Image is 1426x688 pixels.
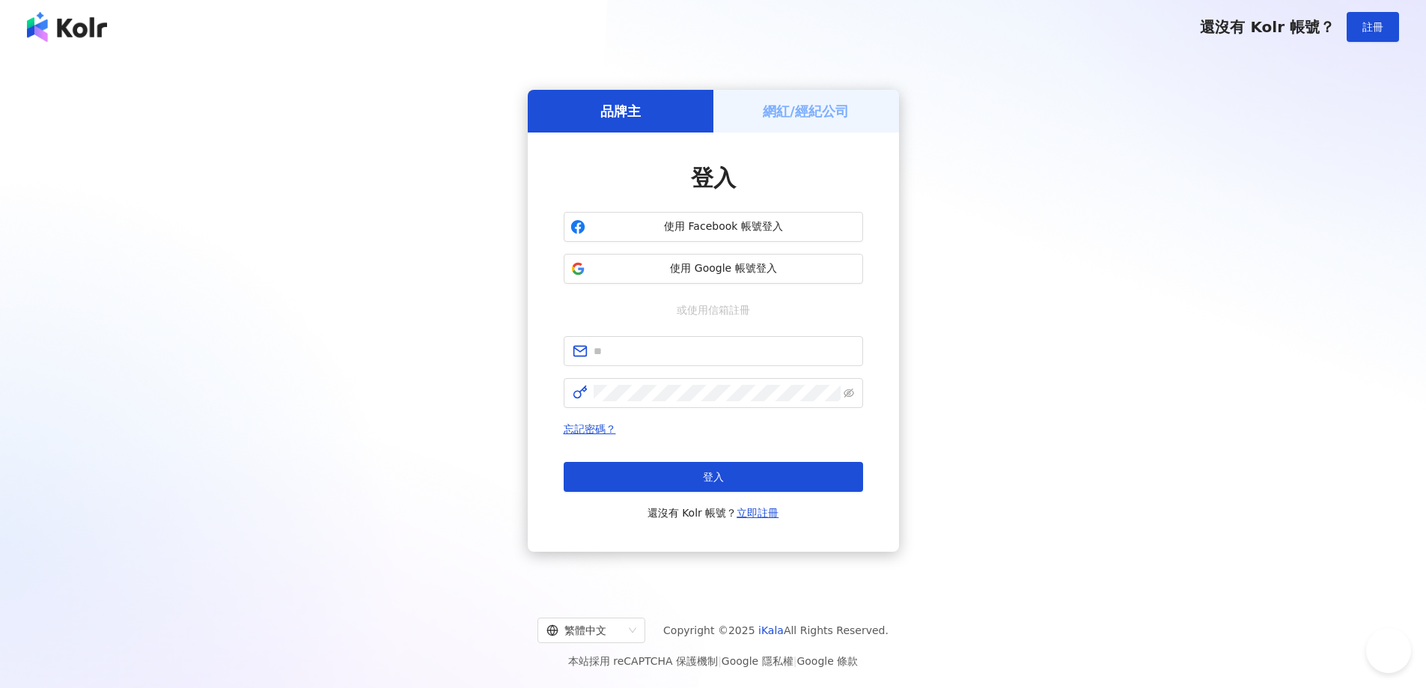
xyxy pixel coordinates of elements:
[564,212,863,242] button: 使用 Facebook 帳號登入
[666,302,761,318] span: 或使用信箱註冊
[737,507,778,519] a: 立即註冊
[663,621,889,639] span: Copyright © 2025 All Rights Reserved.
[703,471,724,483] span: 登入
[844,388,854,398] span: eye-invisible
[1347,12,1399,42] button: 註冊
[796,655,858,667] a: Google 條款
[758,624,784,636] a: iKala
[718,655,722,667] span: |
[591,261,856,276] span: 使用 Google 帳號登入
[691,165,736,191] span: 登入
[793,655,797,667] span: |
[564,423,616,435] a: 忘記密碼？
[564,254,863,284] button: 使用 Google 帳號登入
[722,655,793,667] a: Google 隱私權
[27,12,107,42] img: logo
[763,102,849,121] h5: 網紅/經紀公司
[1362,21,1383,33] span: 註冊
[546,618,623,642] div: 繁體中文
[568,652,858,670] span: 本站採用 reCAPTCHA 保護機制
[600,102,641,121] h5: 品牌主
[564,462,863,492] button: 登入
[1200,18,1335,36] span: 還沒有 Kolr 帳號？
[591,219,856,234] span: 使用 Facebook 帳號登入
[1366,628,1411,673] iframe: Help Scout Beacon - Open
[648,504,779,522] span: 還沒有 Kolr 帳號？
